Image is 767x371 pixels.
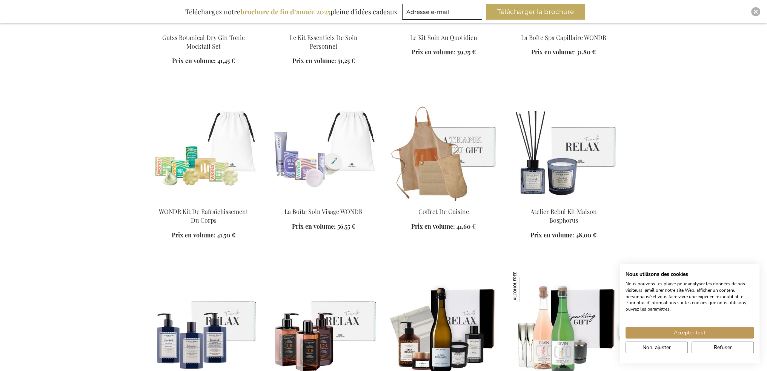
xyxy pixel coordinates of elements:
div: Close [751,7,760,16]
span: Prix en volume: [172,231,215,239]
a: Prix en volume: 31,80 € [531,48,596,57]
img: Atelier Rebul Bosphorus Home Kit [510,95,618,201]
img: Divin Coffret Pétillant Sans Alcool [510,270,542,302]
a: La Boîte Soin Visage WONDR [284,208,363,216]
span: Accepter tout [674,329,706,337]
a: Gutss Botanical Dry Gin Tonic Mocktail Set [162,34,245,50]
a: Prix en volume: 48,00 € [530,231,596,240]
a: Prix en volume: 56,55 € [292,222,355,231]
span: Prix en volume: [412,48,455,56]
span: 56,55 € [337,222,355,230]
form: marketing offers and promotions [402,4,484,22]
a: The Everyday Care Kit [390,24,498,31]
a: Atelier Rebul Kit Maison Bosphorus [530,208,597,224]
a: Atelier Rebul Bosphorus Home Kit [510,198,618,205]
a: Coffret De Cuisine [418,208,469,216]
img: WONDR Body Refresh Kit [150,95,258,201]
a: The WONDR Facial Treat Box [270,198,378,205]
span: 31,80 € [576,48,596,56]
p: Nous pouvons les placer pour analyser les données de nos visiteurs, améliorer notre site Web, aff... [626,281,754,313]
img: The WONDR Facial Treat Box [270,95,378,201]
img: The Kitchen Gift Set [390,95,498,201]
span: Prix en volume: [292,222,336,230]
span: 48,00 € [576,231,596,239]
a: WONDR Body Refresh Kit [150,198,258,205]
a: Le Kit Essentiels De Soin Personnel [290,34,358,50]
a: Le Kit Soin Au Quotidien [410,34,477,42]
span: Prix en volume: [411,222,455,230]
a: Prix en volume: 41,50 € [172,231,235,240]
button: Accepter tous les cookies [626,327,754,339]
span: Non, ajuster [642,343,671,351]
span: 41,45 € [217,57,235,65]
div: Téléchargez notre pleine d’idées cadeaux [182,4,401,20]
button: Refuser tous les cookies [692,342,754,353]
img: Close [753,9,758,14]
button: Télécharger la brochure [486,4,585,20]
a: La Boîte Spa Capillaire WONDR [521,34,606,42]
b: brochure de fin d’année 2025 [240,7,330,16]
span: 41,50 € [217,231,235,239]
a: Prix en volume: 41,60 € [411,222,476,231]
span: 39,25 € [457,48,476,56]
h2: Nous utilisons des cookies [626,271,754,278]
a: The Kitchen Gift Set [390,198,498,205]
span: Prix en volume: [531,48,575,56]
input: Adresse e-mail [402,4,482,20]
a: Prix en volume: 51,25 € [292,57,355,65]
a: The Self-Care Essentials Set [270,24,378,31]
button: Ajustez les préférences de cookie [626,342,688,353]
span: Prix en volume: [172,57,216,65]
span: 41,60 € [457,222,476,230]
a: Prix en volume: 41,45 € [172,57,235,65]
a: The WONDR Hair Spa Box [510,24,618,31]
span: Refuser [714,343,732,351]
span: Prix en volume: [292,57,336,65]
a: Prix en volume: 39,25 € [412,48,476,57]
span: 51,25 € [338,57,355,65]
a: Gutss Botanical Dry Gin Tonic Mocktail Set [150,24,258,31]
span: Prix en volume: [530,231,574,239]
a: WONDR Kit De Rafraîchissement Du Corps [159,208,248,224]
